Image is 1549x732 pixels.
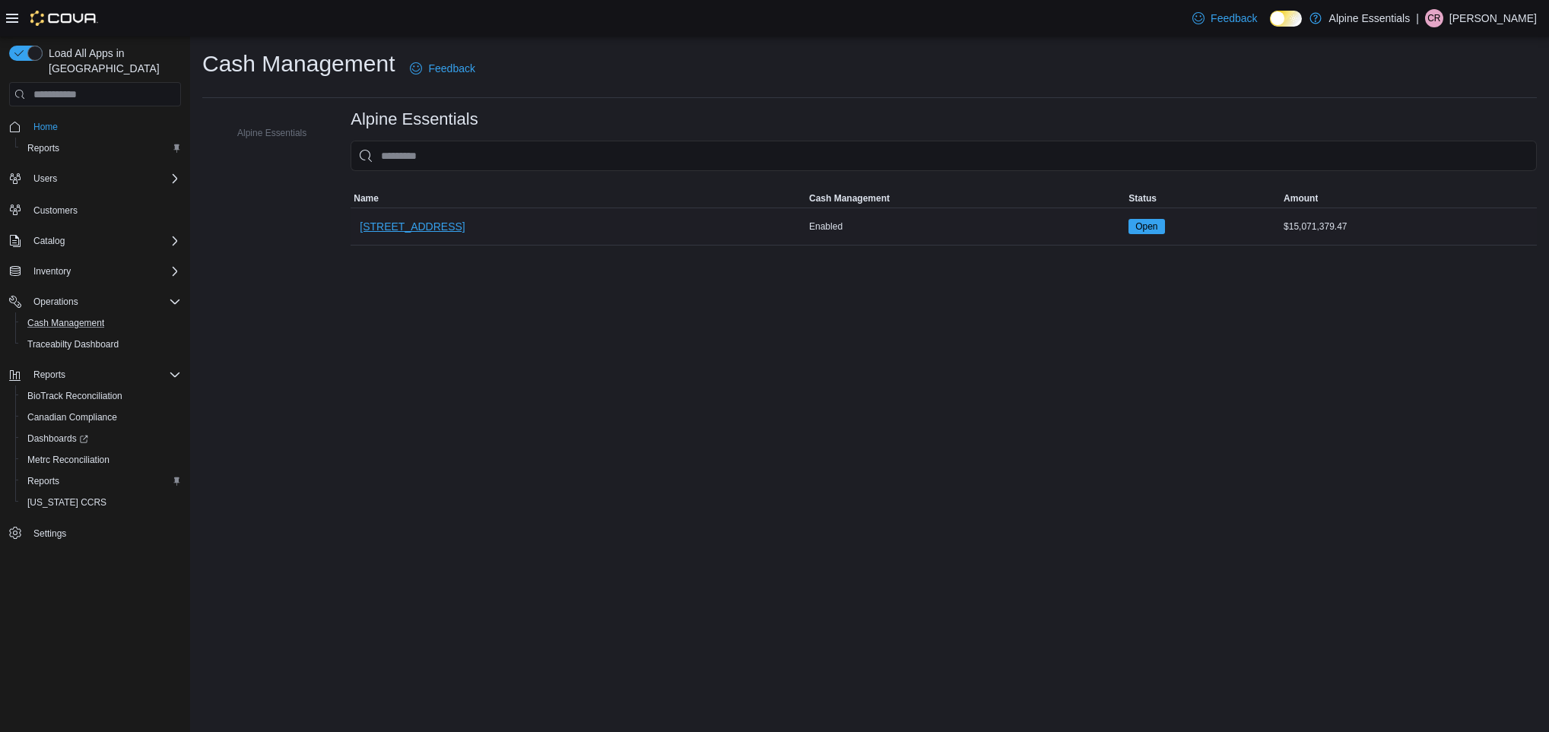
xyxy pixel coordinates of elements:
[27,232,71,250] button: Catalog
[27,170,181,188] span: Users
[3,168,187,189] button: Users
[21,314,181,332] span: Cash Management
[27,475,59,487] span: Reports
[21,493,113,512] a: [US_STATE] CCRS
[21,387,181,405] span: BioTrack Reconciliation
[27,200,181,219] span: Customers
[43,46,181,76] span: Load All Apps in [GEOGRAPHIC_DATA]
[27,232,181,250] span: Catalog
[27,390,122,402] span: BioTrack Reconciliation
[27,317,104,329] span: Cash Management
[27,201,84,220] a: Customers
[27,118,64,136] a: Home
[351,141,1537,171] input: This is a search bar. As you type, the results lower in the page will automatically filter.
[1281,189,1537,208] button: Amount
[27,366,71,384] button: Reports
[3,116,187,138] button: Home
[15,385,187,407] button: BioTrack Reconciliation
[33,121,58,133] span: Home
[21,387,129,405] a: BioTrack Reconciliation
[27,293,84,311] button: Operations
[27,170,63,188] button: Users
[806,217,1125,236] div: Enabled
[15,407,187,428] button: Canadian Compliance
[21,335,125,353] a: Traceabilty Dashboard
[21,335,181,353] span: Traceabilty Dashboard
[27,142,59,154] span: Reports
[360,219,465,234] span: [STREET_ADDRESS]
[21,408,123,426] a: Canadian Compliance
[21,429,94,448] a: Dashboards
[351,189,806,208] button: Name
[27,262,77,280] button: Inventory
[404,53,481,84] a: Feedback
[1416,9,1419,27] p: |
[33,528,66,540] span: Settings
[351,110,478,128] h3: Alpine Essentials
[1270,11,1302,27] input: Dark Mode
[3,364,187,385] button: Reports
[33,296,78,308] span: Operations
[216,124,313,142] button: Alpine Essentials
[1427,9,1440,27] span: CR
[428,61,475,76] span: Feedback
[202,49,395,79] h1: Cash Management
[1425,9,1443,27] div: Carter Roberts
[21,139,65,157] a: Reports
[1449,9,1537,27] p: [PERSON_NAME]
[3,291,187,312] button: Operations
[354,192,379,204] span: Name
[3,198,187,220] button: Customers
[33,369,65,381] span: Reports
[1125,189,1281,208] button: Status
[354,211,471,242] button: [STREET_ADDRESS]
[21,429,181,448] span: Dashboards
[21,493,181,512] span: Washington CCRS
[1281,217,1537,236] div: $15,071,379.47
[27,524,72,543] a: Settings
[15,471,187,492] button: Reports
[27,524,181,543] span: Settings
[21,472,181,490] span: Reports
[21,451,116,469] a: Metrc Reconciliation
[21,139,181,157] span: Reports
[3,230,187,252] button: Catalog
[1128,192,1157,204] span: Status
[3,261,187,282] button: Inventory
[806,189,1125,208] button: Cash Management
[27,496,106,509] span: [US_STATE] CCRS
[809,192,890,204] span: Cash Management
[15,428,187,449] a: Dashboards
[1284,192,1318,204] span: Amount
[15,138,187,159] button: Reports
[27,454,110,466] span: Metrc Reconciliation
[21,451,181,469] span: Metrc Reconciliation
[1128,219,1164,234] span: Open
[21,472,65,490] a: Reports
[3,522,187,544] button: Settings
[1211,11,1257,26] span: Feedback
[27,433,88,445] span: Dashboards
[33,204,78,217] span: Customers
[1186,3,1263,33] a: Feedback
[27,366,181,384] span: Reports
[237,127,306,139] span: Alpine Essentials
[33,265,71,277] span: Inventory
[1329,9,1411,27] p: Alpine Essentials
[21,314,110,332] a: Cash Management
[15,312,187,334] button: Cash Management
[1135,220,1157,233] span: Open
[27,293,181,311] span: Operations
[21,408,181,426] span: Canadian Compliance
[27,262,181,280] span: Inventory
[27,411,117,423] span: Canadian Compliance
[33,235,65,247] span: Catalog
[9,109,181,584] nav: Complex example
[15,492,187,513] button: [US_STATE] CCRS
[30,11,98,26] img: Cova
[15,449,187,471] button: Metrc Reconciliation
[15,334,187,355] button: Traceabilty Dashboard
[33,173,57,185] span: Users
[27,338,119,350] span: Traceabilty Dashboard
